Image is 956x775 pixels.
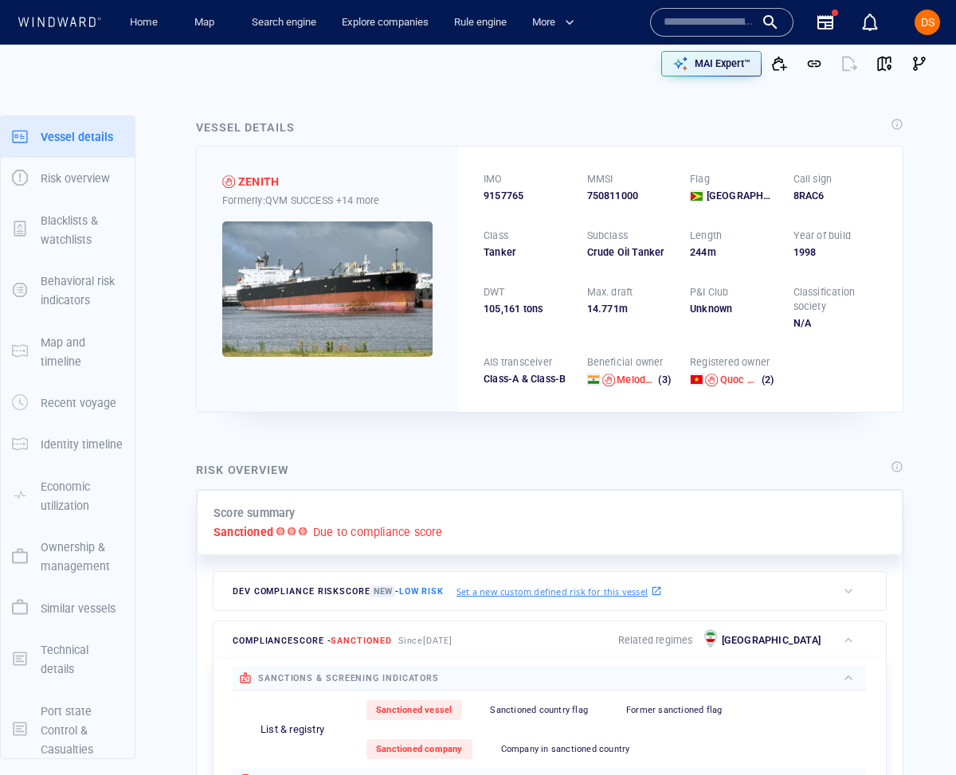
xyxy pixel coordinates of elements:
p: Beneficial owner [587,355,664,370]
span: . [598,303,601,315]
a: Map and timeline [1,343,135,358]
p: Technical details [41,640,123,679]
p: Economic utilization [41,477,123,516]
button: Technical details [1,629,135,691]
span: More [532,14,574,32]
p: Identity timeline [41,435,123,454]
button: Ownership & management [1,526,135,588]
p: P&I Club [690,285,729,299]
span: [GEOGRAPHIC_DATA] [707,189,774,203]
p: Score summary [214,503,296,523]
button: View on map [867,46,902,81]
a: Ownership & management [1,549,135,564]
p: Year of build [793,229,852,243]
p: Map and timeline [41,333,123,372]
p: Max. draft [587,285,633,299]
p: Classification society [793,285,878,314]
a: Home [123,9,164,37]
span: DS [921,16,934,29]
a: Blacklists & watchlists [1,221,135,237]
span: m [707,246,716,258]
span: (2) [759,373,774,387]
span: Dev Compliance risk score - [233,585,444,597]
p: Subclass [587,229,629,243]
a: Quoc Viet Marine Transport Jsc (2) [720,373,774,387]
a: Economic utilization [1,487,135,503]
a: Similar vessels [1,600,135,615]
button: DS [911,6,943,38]
a: Set a new custom defined risk for this vessel [456,582,662,600]
button: Get link [797,46,832,81]
p: AIS transceiver [484,355,552,370]
button: Map and timeline [1,322,135,383]
p: Set a new custom defined risk for this vessel [456,585,648,598]
button: Visual Link Analysis [902,46,937,81]
a: Technical details [1,651,135,666]
span: sanctions & screening indicators [258,673,439,683]
p: +14 more [336,192,380,209]
span: Melody Shipmanagement Private Limited [617,374,807,386]
span: compliance score - [233,636,392,646]
button: Vessel details [1,116,135,158]
span: & [522,373,528,385]
p: List & registry [261,722,324,738]
a: Port state Control & Casualties [1,722,135,737]
p: Registered owner [690,355,770,370]
p: Recent voyage [41,393,116,413]
div: Crude Oil Tanker [587,245,672,260]
div: Sanctioned [222,175,235,188]
span: Sanctioned [331,636,391,646]
p: Sanctioned [214,523,273,542]
div: Tanker [484,245,568,260]
div: Vessel details [196,118,295,137]
button: Home [118,9,169,37]
span: Sanctioned country flag [490,705,588,715]
p: [GEOGRAPHIC_DATA] [722,633,821,648]
span: 14 [587,303,598,315]
span: Low risk [399,586,444,597]
div: N/A [793,316,878,331]
p: Similar vessels [41,599,116,618]
a: Melody Shipmanagement Private Limited (3) [617,373,671,387]
p: Ownership & management [41,538,123,577]
p: DWT [484,285,505,299]
span: Former sanctioned flag [626,705,722,715]
p: Flag [690,172,710,186]
button: Behavioral risk indicators [1,260,135,322]
div: Risk overview [196,460,289,479]
span: 244 [690,246,707,258]
a: Vessel details [1,128,135,143]
a: Map [188,9,226,37]
iframe: Chat [888,703,944,763]
p: MMSI [587,172,613,186]
button: Rule engine [448,9,513,37]
p: Call sign [793,172,833,186]
span: (3) [656,373,671,387]
div: Notification center [860,13,880,32]
button: Identity timeline [1,424,135,465]
a: Identity timeline [1,436,135,452]
button: Similar vessels [1,588,135,629]
div: 750811000 [587,189,672,203]
a: Explore companies [335,9,435,37]
p: Blacklists & watchlists [41,211,123,250]
div: Formerly: QVM SUCCESS [222,192,433,209]
button: Map [182,9,233,37]
p: Length [690,229,722,243]
span: Class-B [519,373,566,385]
span: ZENITH [238,172,279,191]
p: Vessel details [41,127,113,147]
span: New [370,585,395,597]
span: Sanctioned company [376,744,463,754]
button: Risk overview [1,158,135,199]
div: Unknown [690,302,774,316]
button: Port state Control & Casualties [1,691,135,771]
p: Behavioral risk indicators [41,272,123,311]
span: Since [DATE] [398,636,453,646]
a: Recent voyage [1,395,135,410]
p: Related regimes [618,633,693,648]
span: m [619,303,628,315]
div: 1998 [793,245,878,260]
button: MAI Expert™ [661,51,762,76]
